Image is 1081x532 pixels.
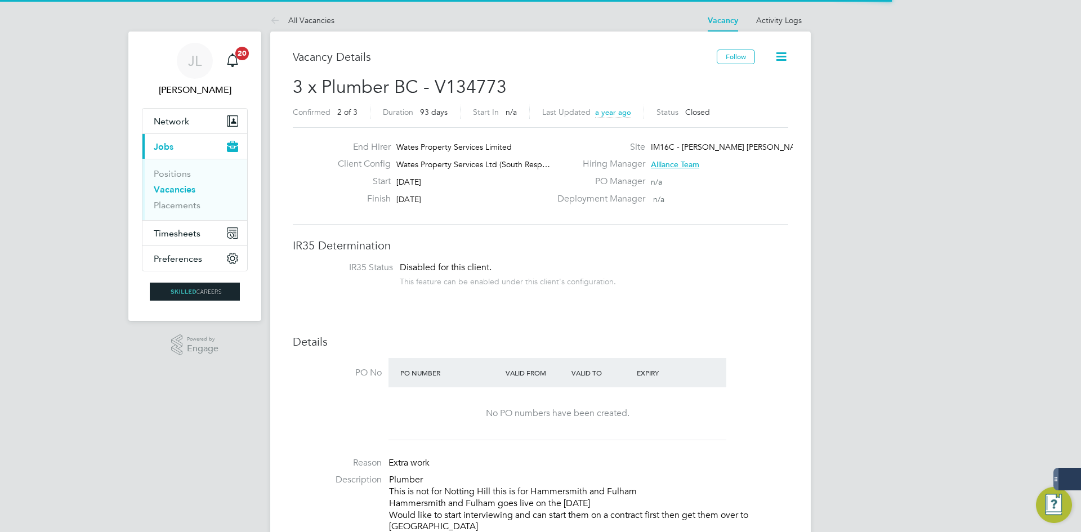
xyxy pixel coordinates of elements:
[708,16,738,25] a: Vacancy
[473,107,499,117] label: Start In
[142,43,248,97] a: JL[PERSON_NAME]
[304,262,393,274] label: IR35 Status
[383,107,413,117] label: Duration
[142,109,247,133] button: Network
[142,283,248,301] a: Go to home page
[154,253,202,264] span: Preferences
[329,193,391,205] label: Finish
[293,474,382,486] label: Description
[420,107,448,117] span: 93 days
[187,344,218,354] span: Engage
[293,367,382,379] label: PO No
[396,142,512,152] span: Wates Property Services Limited
[656,107,678,117] label: Status
[221,43,244,79] a: 20
[400,408,715,419] div: No PO numbers have been created.
[154,200,200,211] a: Placements
[154,116,189,127] span: Network
[595,108,631,117] span: a year ago
[293,238,788,253] h3: IR35 Determination
[128,32,261,321] nav: Main navigation
[651,177,662,187] span: n/a
[503,363,569,383] div: Valid From
[337,107,358,117] span: 2 of 3
[388,457,430,468] span: Extra work
[154,141,173,152] span: Jobs
[171,334,219,356] a: Powered byEngage
[329,141,391,153] label: End Hirer
[154,228,200,239] span: Timesheets
[551,141,645,153] label: Site
[396,177,421,187] span: [DATE]
[717,50,755,64] button: Follow
[293,334,788,349] h3: Details
[142,159,247,220] div: Jobs
[651,142,878,152] span: IM16C - [PERSON_NAME] [PERSON_NAME] - INNER WEST 1…
[142,134,247,159] button: Jobs
[400,274,616,287] div: This feature can be enabled under this client's configuration.
[397,363,503,383] div: PO Number
[154,184,195,195] a: Vacancies
[235,47,249,60] span: 20
[569,363,635,383] div: Valid To
[542,107,591,117] label: Last Updated
[188,53,202,68] span: JL
[142,221,247,245] button: Timesheets
[685,107,710,117] span: Closed
[634,363,700,383] div: Expiry
[142,83,248,97] span: Joe Laws
[293,76,507,98] span: 3 x Plumber BC - V134773
[551,176,645,187] label: PO Manager
[396,194,421,204] span: [DATE]
[653,194,664,204] span: n/a
[150,283,240,301] img: skilledcareers-logo-retina.png
[329,176,391,187] label: Start
[293,107,330,117] label: Confirmed
[154,168,191,179] a: Positions
[329,158,391,170] label: Client Config
[187,334,218,344] span: Powered by
[293,457,382,469] label: Reason
[270,15,334,25] a: All Vacancies
[551,193,645,205] label: Deployment Manager
[651,159,699,169] span: Alliance Team
[551,158,645,170] label: Hiring Manager
[396,159,550,169] span: Wates Property Services Ltd (South Resp…
[756,15,802,25] a: Activity Logs
[293,50,717,64] h3: Vacancy Details
[1036,487,1072,523] button: Engage Resource Center
[142,246,247,271] button: Preferences
[506,107,517,117] span: n/a
[400,262,492,273] span: Disabled for this client.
